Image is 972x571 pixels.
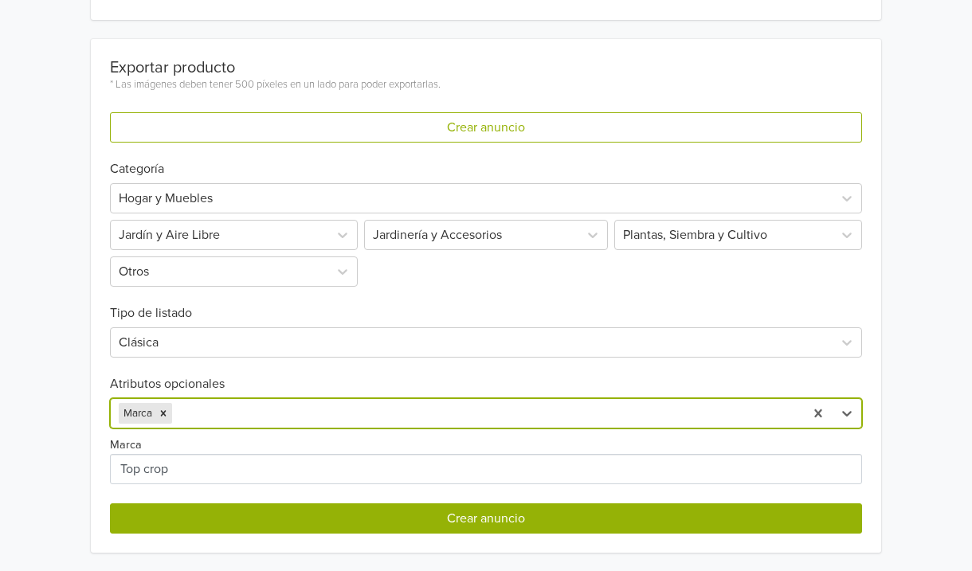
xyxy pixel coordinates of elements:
div: * Las imágenes deben tener 500 píxeles en un lado para poder exportarlas. [110,77,441,93]
h6: Tipo de listado [110,287,862,321]
h6: Categoría [110,143,862,177]
div: Exportar producto [110,58,441,77]
div: Marca [119,403,155,424]
div: Remove Marca [155,403,172,424]
button: Crear anuncio [110,112,862,143]
label: Marca [110,436,142,454]
h6: Atributos opcionales [110,377,862,392]
button: Crear anuncio [110,503,862,534]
